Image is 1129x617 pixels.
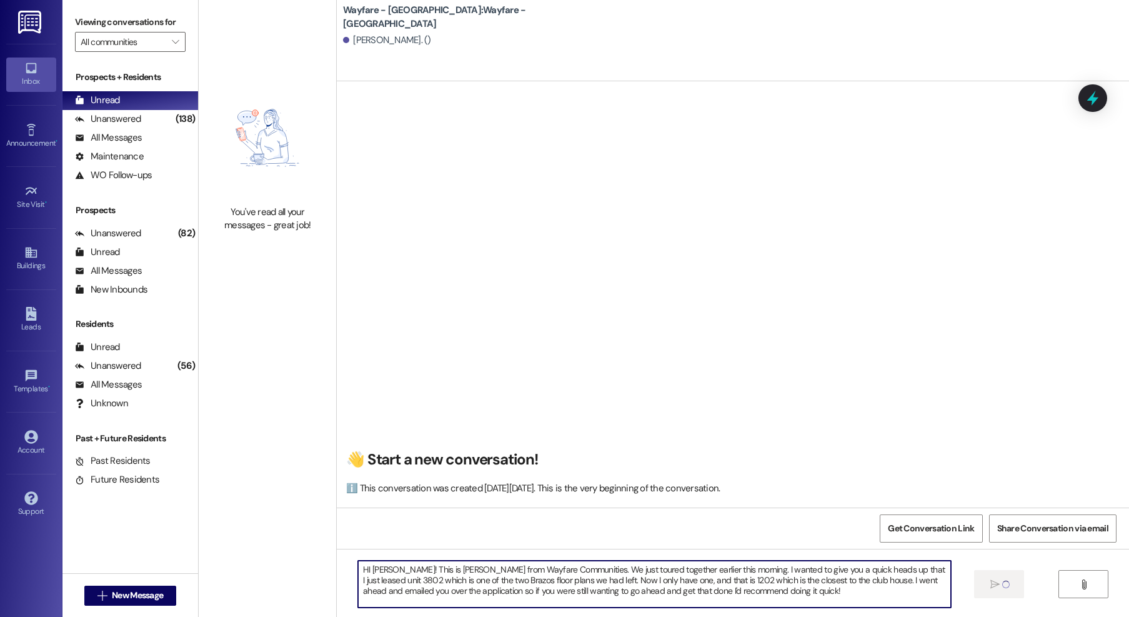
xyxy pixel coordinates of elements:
[172,37,179,47] i: 
[6,242,56,276] a: Buildings
[990,579,1000,589] i: 
[84,586,177,606] button: New Message
[75,131,142,144] div: All Messages
[358,561,951,608] textarea: HI [PERSON_NAME]! This is [PERSON_NAME] from Wayfare Communities. We just toured together earlier...
[989,514,1117,543] button: Share Conversation via email
[62,71,198,84] div: Prospects + Residents
[172,109,198,129] div: (138)
[75,283,147,296] div: New Inbounds
[6,58,56,91] a: Inbox
[75,94,120,107] div: Unread
[1079,579,1088,589] i: 
[6,365,56,399] a: Templates •
[75,264,142,278] div: All Messages
[45,198,47,207] span: •
[48,383,50,391] span: •
[75,246,120,259] div: Unread
[6,303,56,337] a: Leads
[75,378,142,391] div: All Messages
[343,4,593,31] b: Wayfare - [GEOGRAPHIC_DATA]: Wayfare - [GEOGRAPHIC_DATA]
[62,432,198,445] div: Past + Future Residents
[81,32,166,52] input: All communities
[75,113,141,126] div: Unanswered
[888,522,974,535] span: Get Conversation Link
[174,356,198,376] div: (56)
[18,11,44,34] img: ResiDesk Logo
[62,318,198,331] div: Residents
[97,591,107,601] i: 
[6,488,56,521] a: Support
[75,150,144,163] div: Maintenance
[75,13,186,32] label: Viewing conversations for
[62,204,198,217] div: Prospects
[212,76,322,199] img: empty-state
[75,473,159,486] div: Future Residents
[6,426,56,460] a: Account
[175,224,198,243] div: (82)
[75,359,141,373] div: Unanswered
[75,341,120,354] div: Unread
[75,454,151,468] div: Past Residents
[346,482,1113,495] div: ℹ️ This conversation was created [DATE][DATE]. This is the very beginning of the conversation.
[75,227,141,240] div: Unanswered
[343,34,431,47] div: [PERSON_NAME]. ()
[75,397,128,410] div: Unknown
[346,450,1113,469] h2: 👋 Start a new conversation!
[6,181,56,214] a: Site Visit •
[56,137,57,146] span: •
[997,522,1108,535] span: Share Conversation via email
[212,206,322,233] div: You've read all your messages - great job!
[75,169,152,182] div: WO Follow-ups
[880,514,982,543] button: Get Conversation Link
[112,589,163,602] span: New Message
